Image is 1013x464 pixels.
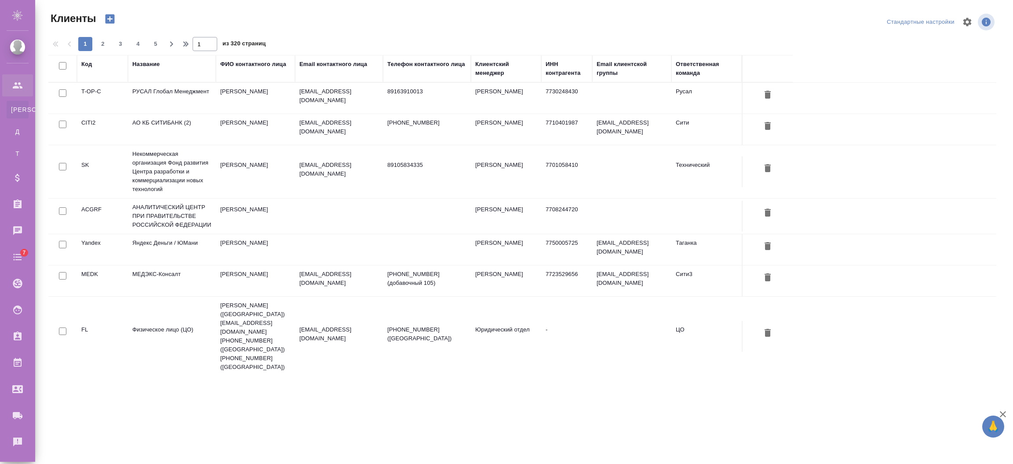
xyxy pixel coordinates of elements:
span: 5 [149,40,163,48]
div: Код [81,60,92,69]
span: [PERSON_NAME] [11,105,24,114]
button: Удалить [760,270,775,286]
button: Удалить [760,205,775,221]
div: Ответственная команда [676,60,737,77]
div: Клиентский менеджер [475,60,537,77]
td: Юридический отдел [471,321,541,352]
button: Удалить [760,118,775,135]
span: Посмотреть информацию [978,14,996,30]
td: [EMAIL_ADDRESS][DOMAIN_NAME] [592,234,671,265]
td: [PERSON_NAME] [216,156,295,187]
p: [EMAIL_ADDRESS][DOMAIN_NAME] [299,270,379,287]
td: 7701058410 [541,156,592,187]
td: [PERSON_NAME] [216,265,295,296]
td: ACGRF [77,201,128,232]
span: 7 [17,248,31,257]
td: [PERSON_NAME] [471,83,541,114]
td: Технический [671,156,742,187]
td: РУСАЛ Глобал Менеджмент [128,83,216,114]
button: 3 [113,37,128,51]
a: [PERSON_NAME] [7,101,29,118]
td: Яндекс Деньги / ЮМани [128,234,216,265]
td: [PERSON_NAME] [216,234,295,265]
button: Удалить [760,239,775,255]
span: Д [11,127,24,136]
td: Некоммерческая организация Фонд развития Центра разработки и коммерциализации новых технологий [128,145,216,198]
span: Настроить таблицу [957,11,978,33]
button: 4 [131,37,145,51]
p: [EMAIL_ADDRESS][DOMAIN_NAME] [299,87,379,105]
span: из 320 страниц [222,38,266,51]
p: [PHONE_NUMBER] ([GEOGRAPHIC_DATA]) [387,325,466,343]
p: 89163910013 [387,87,466,96]
button: Удалить [760,87,775,103]
td: [PERSON_NAME] [216,83,295,114]
p: [EMAIL_ADDRESS][DOMAIN_NAME] [299,118,379,136]
div: ФИО контактного лица [220,60,286,69]
td: Русал [671,83,742,114]
td: SK [77,156,128,187]
a: 7 [2,246,33,268]
span: Т [11,149,24,158]
p: [PHONE_NUMBER] [387,118,466,127]
td: 7723529656 [541,265,592,296]
td: [PERSON_NAME] ([GEOGRAPHIC_DATA]) [EMAIL_ADDRESS][DOMAIN_NAME] [PHONE_NUMBER] ([GEOGRAPHIC_DATA])... [216,297,295,376]
td: МЕДЭКС-Консалт [128,265,216,296]
td: 7710401987 [541,114,592,145]
p: [EMAIL_ADDRESS][DOMAIN_NAME] [299,325,379,343]
div: split button [885,15,957,29]
td: [PERSON_NAME] [471,156,541,187]
span: 🙏 [986,417,1001,436]
td: [PERSON_NAME] [216,201,295,232]
td: [PERSON_NAME] [216,114,295,145]
td: ЦО [671,321,742,352]
span: 4 [131,40,145,48]
td: 7730248430 [541,83,592,114]
p: [PHONE_NUMBER] (добавочный 105) [387,270,466,287]
td: [PERSON_NAME] [471,114,541,145]
td: [PERSON_NAME] [471,201,541,232]
button: Создать [99,11,120,26]
td: Сити3 [671,265,742,296]
td: Таганка [671,234,742,265]
span: Клиенты [48,11,96,26]
button: 5 [149,37,163,51]
div: Email контактного лица [299,60,367,69]
span: 3 [113,40,128,48]
button: 🙏 [982,416,1004,438]
td: FL [77,321,128,352]
div: Email клиентской группы [597,60,667,77]
td: [PERSON_NAME] [471,234,541,265]
span: 2 [96,40,110,48]
td: АО КБ СИТИБАНК (2) [128,114,216,145]
button: Удалить [760,325,775,342]
button: 2 [96,37,110,51]
td: Сити [671,114,742,145]
td: [EMAIL_ADDRESS][DOMAIN_NAME] [592,265,671,296]
a: Т [7,145,29,162]
td: 7708244720 [541,201,592,232]
td: 7750005725 [541,234,592,265]
p: 89105834335 [387,161,466,169]
div: Название [132,60,160,69]
td: T-OP-C [77,83,128,114]
p: [EMAIL_ADDRESS][DOMAIN_NAME] [299,161,379,178]
td: Yandex [77,234,128,265]
td: CITI2 [77,114,128,145]
td: [PERSON_NAME] [471,265,541,296]
td: [EMAIL_ADDRESS][DOMAIN_NAME] [592,114,671,145]
a: Д [7,123,29,140]
td: Физическое лицо (ЦО) [128,321,216,352]
div: Телефон контактного лица [387,60,465,69]
button: Удалить [760,161,775,177]
td: MEDK [77,265,128,296]
td: АНАЛИТИЧЕСКИЙ ЦЕНТР ПРИ ПРАВИТЕЛЬСТВЕ РОССИЙСКОЙ ФЕДЕРАЦИИ [128,199,216,234]
div: ИНН контрагента [546,60,588,77]
td: - [541,321,592,352]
